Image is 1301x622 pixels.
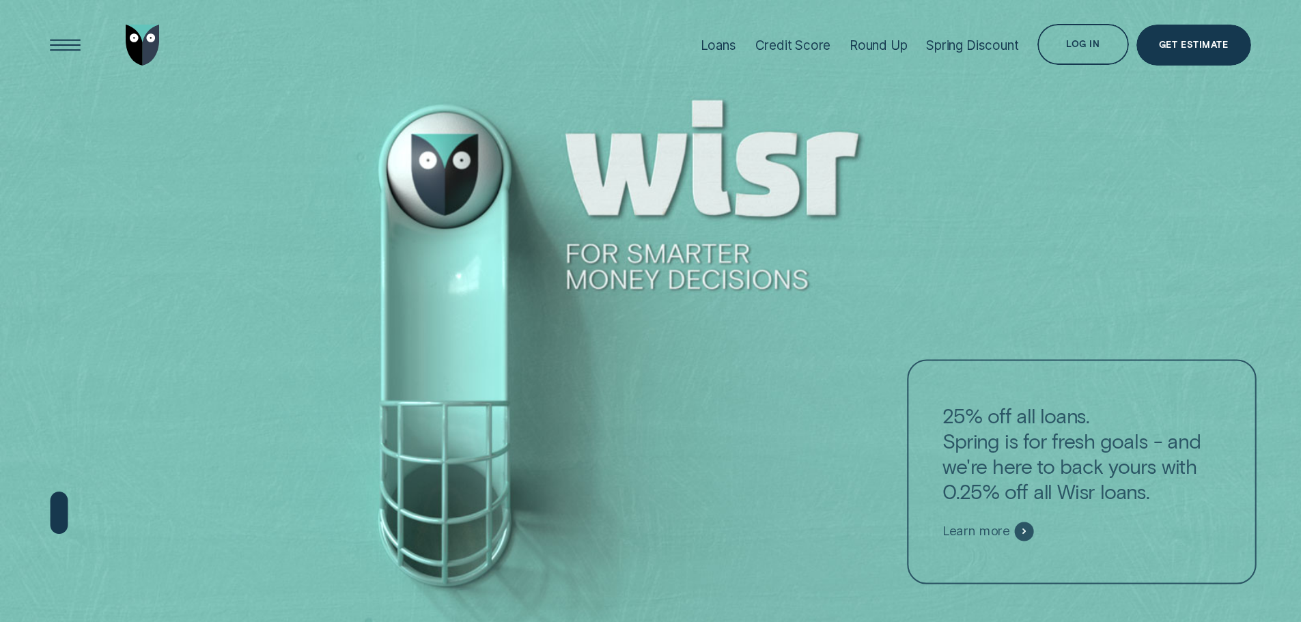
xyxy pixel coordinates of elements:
a: Get Estimate [1136,25,1251,66]
div: Spring Discount [926,38,1018,53]
div: Round Up [850,38,908,53]
button: Log in [1037,24,1128,65]
a: 25% off all loans.Spring is for fresh goals - and we're here to back yours with 0.25% off all Wis... [908,359,1257,584]
img: Wisr [126,25,160,66]
div: Loans [701,38,736,53]
span: Learn more [942,523,1010,539]
div: Credit Score [755,38,831,53]
button: Open Menu [45,25,86,66]
p: 25% off all loans. Spring is for fresh goals - and we're here to back yours with 0.25% off all Wi... [942,402,1221,505]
